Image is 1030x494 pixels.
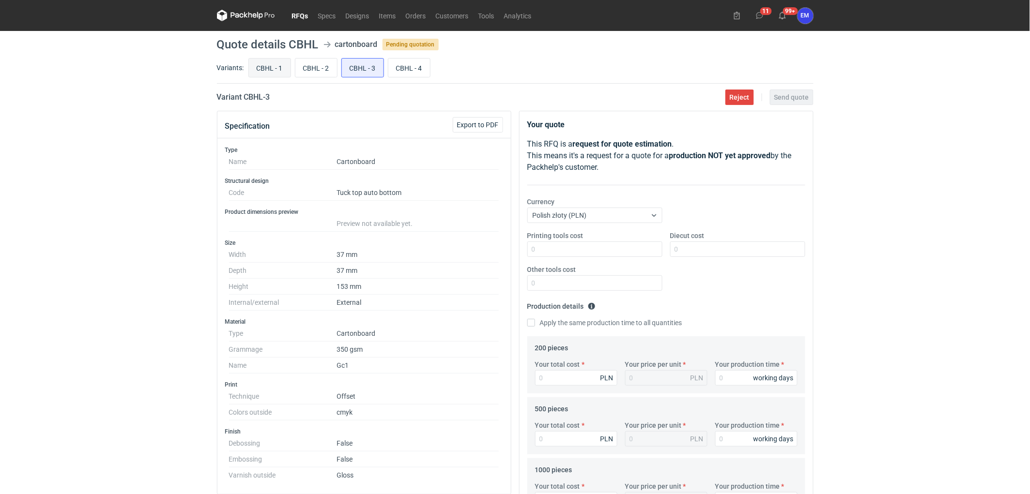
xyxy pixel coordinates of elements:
div: working days [753,373,794,383]
label: Your production time [715,420,780,430]
div: PLN [691,373,704,383]
label: CBHL - 2 [295,58,338,77]
dd: Cartonboard [337,326,499,342]
legend: 1000 pieces [535,462,572,474]
input: 0 [715,431,798,447]
dt: Debossing [229,435,337,451]
dd: Gloss [337,467,499,479]
button: Send quote [770,90,814,105]
dt: Grammage [229,342,337,358]
dd: False [337,451,499,467]
label: Your price per unit [625,481,682,491]
button: Export to PDF [453,117,503,133]
dt: Width [229,247,337,263]
h3: Finish [225,428,503,435]
strong: request for quote estimation [573,139,672,149]
label: CBHL - 4 [388,58,430,77]
dt: Code [229,185,337,201]
div: PLN [600,373,614,383]
dd: 37 mm [337,247,499,263]
label: Your total cost [535,420,580,430]
h3: Material [225,318,503,326]
dd: 350 gsm [337,342,499,358]
input: 0 [535,370,617,386]
svg: Packhelp Pro [217,10,275,21]
a: RFQs [287,10,313,21]
a: Specs [313,10,341,21]
dt: Height [229,279,337,295]
a: Items [374,10,401,21]
label: Your price per unit [625,420,682,430]
div: working days [753,434,794,444]
button: EM [798,8,814,24]
p: This RFQ is a . This means it's a request for a quote for a by the Packhelp's customer. [527,138,805,173]
dt: Name [229,358,337,374]
input: 0 [535,431,617,447]
dd: cmyk [337,404,499,420]
label: Other tools cost [527,265,576,274]
label: Your total cost [535,481,580,491]
label: CBHL - 3 [341,58,384,77]
div: PLN [600,434,614,444]
dt: Varnish outside [229,467,337,479]
span: Preview not available yet. [337,220,413,227]
label: Apply the same production time to all quantities [527,318,682,328]
div: cartonboard [335,39,378,50]
legend: Production details [527,299,596,310]
button: Specification [225,115,270,138]
h2: Variant CBHL - 3 [217,91,270,103]
a: Customers [431,10,474,21]
h1: Quote details CBHL [217,39,319,50]
input: 0 [670,241,805,257]
h3: Print [225,381,503,389]
a: Analytics [499,10,537,21]
dt: Depth [229,263,337,279]
legend: 500 pieces [535,401,569,413]
dt: Type [229,326,337,342]
dd: Gc1 [337,358,499,374]
dd: Cartonboard [337,154,499,170]
div: PLN [691,434,704,444]
dt: Embossing [229,451,337,467]
span: Export to PDF [457,121,499,128]
label: Your production time [715,359,780,369]
label: Your price per unit [625,359,682,369]
button: 99+ [775,8,790,23]
button: Reject [725,90,754,105]
strong: Your quote [527,120,565,129]
label: Printing tools cost [527,231,584,240]
span: Pending quotation [383,39,439,50]
label: CBHL - 1 [248,58,291,77]
a: Designs [341,10,374,21]
dd: False [337,435,499,451]
span: Send quote [774,94,809,101]
div: Ewelina Macek [798,8,814,24]
h3: Size [225,239,503,247]
legend: 200 pieces [535,340,569,352]
dt: Technique [229,389,337,404]
dd: 153 mm [337,279,499,295]
input: 0 [527,275,662,291]
dt: Name [229,154,337,170]
label: Your production time [715,481,780,491]
label: Currency [527,197,555,207]
h3: Structural design [225,177,503,185]
input: 0 [527,241,662,257]
h3: Product dimensions preview [225,208,503,216]
dd: External [337,295,499,311]
a: Orders [401,10,431,21]
dd: 37 mm [337,263,499,279]
a: Tools [474,10,499,21]
label: Variants: [217,63,244,73]
strong: production NOT yet approved [669,151,771,160]
dt: Colors outside [229,404,337,420]
dd: Tuck top auto bottom [337,185,499,201]
span: Reject [730,94,750,101]
label: Your total cost [535,359,580,369]
button: 11 [752,8,768,23]
dd: Offset [337,389,499,404]
h3: Type [225,146,503,154]
input: 0 [715,370,798,386]
span: Polish złoty (PLN) [533,211,587,219]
